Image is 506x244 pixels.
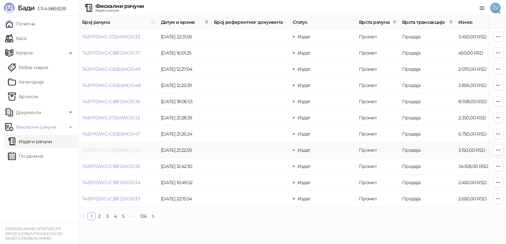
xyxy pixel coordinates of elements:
[151,214,155,218] span: right
[449,20,453,24] span: filter
[391,17,398,27] span: filter
[399,29,456,45] td: Продаја
[158,94,211,110] td: [DATE] 18:06:53
[158,175,211,191] td: [DATE] 10:49:52
[356,110,399,126] td: Промет
[82,196,140,202] a: T42FPDWG-C38FDVO0-33
[399,77,456,94] td: Продаја
[356,16,399,29] th: Врста рачуна
[158,158,211,175] td: [DATE] 12:42:30
[356,45,399,61] td: Промет
[8,75,44,89] a: Категорије
[87,212,95,220] li: 1
[477,3,487,13] a: Документација
[82,82,140,88] a: T42FPDWG-GESE6HO0-48
[393,20,397,24] span: filter
[111,212,119,220] li: 4
[158,110,211,126] td: [DATE] 21:28:39
[158,45,211,61] td: [DATE] 16:01:25
[79,191,158,207] td: T42FPDWG-C38FDVO0-33
[456,142,502,158] td: 3.150,00 RSD
[4,3,15,13] img: Logo
[82,180,140,185] a: T42FPDWG-C38FDVO0-34
[16,106,41,119] span: Документи
[79,142,158,158] td: T42FPDWG-GESE6HO0-46
[356,175,399,191] td: Промет
[290,16,356,29] th: Статус
[399,126,456,142] td: Продаја
[399,45,456,61] td: Продаја
[356,126,399,142] td: Промет
[88,213,95,220] a: 1
[458,19,493,26] span: Износ
[205,20,209,24] span: filter
[297,196,311,202] span: Издат
[158,61,211,77] td: [DATE] 12:27:04
[82,99,140,104] a: T42FPDWG-C38FDVO0-36
[456,110,502,126] td: 2.350,00 RSD
[399,110,456,126] td: Продаја
[297,147,311,153] span: Издат
[297,115,311,121] span: Издат
[5,32,26,45] a: Каса
[112,213,119,220] a: 4
[158,191,211,207] td: [DATE] 22:15:54
[127,212,138,220] span: •••
[81,214,85,218] span: left
[138,213,149,220] a: 136
[79,126,158,142] td: T42FPDWG-GESE6HO0-47
[82,147,140,153] a: T42FPDWG-GESE6HO0-46
[5,226,63,241] small: [PERSON_NAME] VITKOVAC PR PROIZVODNJA PROIZVODA OD DRVETA [PERSON_NAME]
[297,34,311,40] span: Издат
[399,142,456,158] td: Продаја
[456,77,502,94] td: 3.856,00 RSD
[158,142,211,158] td: [DATE] 21:22:59
[120,213,127,220] a: 5
[399,61,456,77] td: Продаја
[297,99,311,104] span: Издат
[16,120,56,134] span: Фискални рачуни
[82,34,140,40] a: T42FPDWG-372A5WO0-33
[79,77,158,94] td: T42FPDWG-GESE6HO0-48
[82,115,140,121] a: T42FPDWG-372A5WO0-32
[297,50,311,56] span: Издат
[34,6,66,12] span: 3.11.4-b868281
[456,45,502,61] td: 450,00 RSD
[490,3,501,13] span: ČV
[16,46,34,60] span: Каталог
[127,212,138,220] li: Следећих 5 Страна
[456,126,502,142] td: 6.750,00 RSD
[158,77,211,94] td: [DATE] 12:25:39
[82,163,140,169] a: T42FPDWG-C38FDVO0-35
[448,17,454,27] span: filter
[95,9,144,12] div: Издати рачуни
[8,149,43,163] a: По данима
[79,94,158,110] td: T42FPDWG-C38FDVO0-36
[456,158,502,175] td: 34.108,00 RSD
[79,158,158,175] td: T42FPDWG-C38FDVO0-35
[297,66,311,72] span: Издат
[356,77,399,94] td: Промет
[8,90,38,103] a: ArtikliАртикли
[96,213,103,220] a: 2
[82,131,140,137] a: T42FPDWG-GESE6HO0-47
[456,191,502,207] td: 2.650,00 RSD
[399,191,456,207] td: Продаја
[356,158,399,175] td: Промет
[5,17,35,30] a: Почетна
[456,61,502,77] td: 2.070,00 RSD
[161,19,202,26] span: Датум и време
[79,29,158,45] td: T42FPDWG-372A5WO0-33
[138,212,149,220] li: 136
[211,16,290,29] th: Број референтног документа
[456,175,502,191] td: 2.450,00 RSD
[399,158,456,175] td: Продаја
[359,19,390,26] span: Врста рачуна
[82,50,140,56] a: T42FPDWG-C38FDVO0-37
[119,212,127,220] li: 5
[149,212,157,220] li: Следећа страна
[456,29,502,45] td: 3.450,00 RSD
[79,175,158,191] td: T42FPDWG-C38FDVO0-34
[356,191,399,207] td: Промет
[79,45,158,61] td: T42FPDWG-C38FDVO0-37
